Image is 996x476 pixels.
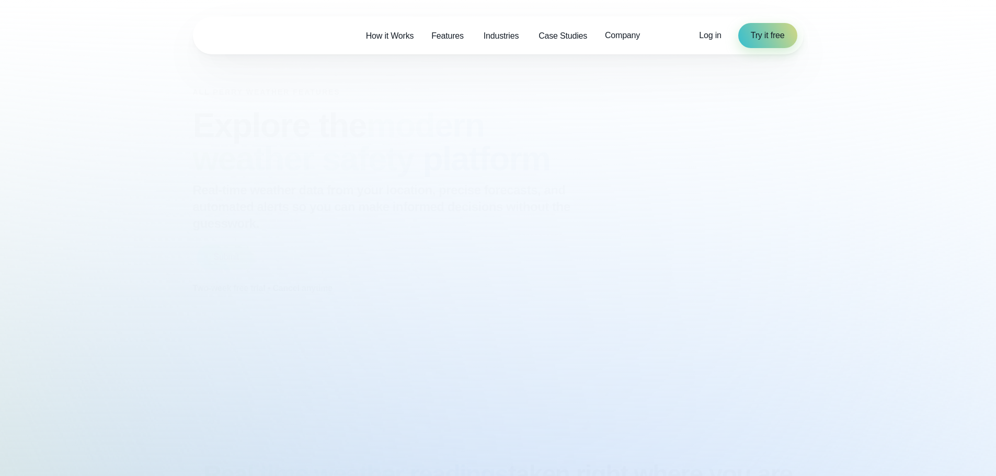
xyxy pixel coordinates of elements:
span: Company [605,29,640,42]
a: Try it free [738,23,797,48]
span: Case Studies [539,30,587,42]
span: How it Works [366,30,414,42]
span: Try it free [751,29,785,42]
a: Log in [699,29,721,42]
a: Case Studies [530,25,596,47]
span: Features [431,30,464,42]
span: Log in [699,31,721,40]
a: How it Works [357,25,423,47]
span: Industries [484,30,519,42]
